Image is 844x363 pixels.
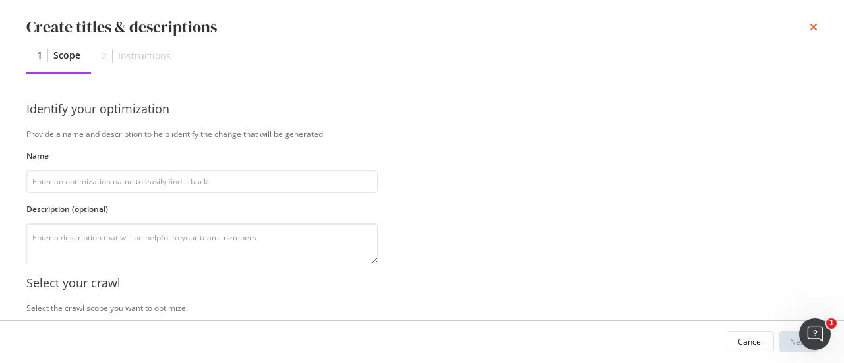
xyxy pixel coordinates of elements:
[727,331,774,352] button: Cancel
[810,16,818,38] div: times
[826,318,837,329] span: 1
[790,336,807,347] div: Next
[26,128,818,140] div: Provide a name and description to help identify the change that will be generated
[102,49,107,63] div: 2
[26,150,378,161] label: Name
[779,331,818,352] button: Next
[37,49,42,62] div: 1
[26,16,217,38] div: Create titles & descriptions
[26,101,378,118] div: Identify your optimization
[53,49,80,62] div: Scope
[26,302,818,314] div: Select the crawl scope you want to optimize.
[118,49,171,63] div: Instructions
[26,275,818,292] div: Select your crawl
[26,204,378,215] label: Description (optional)
[26,170,378,193] input: Enter an optimization name to easily find it back
[799,318,831,350] iframe: Intercom live chat
[738,336,763,347] div: Cancel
